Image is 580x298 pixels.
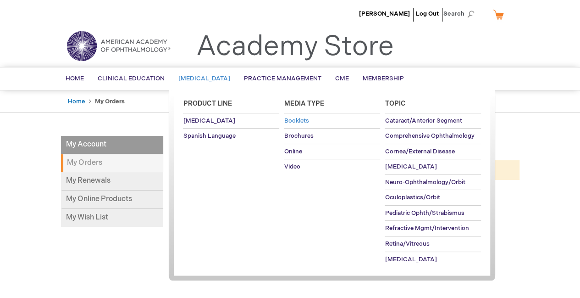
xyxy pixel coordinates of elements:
[416,10,439,17] a: Log Out
[443,5,478,23] span: Search
[359,10,410,17] a: [PERSON_NAME]
[363,75,404,82] span: Membership
[335,75,349,82] span: CME
[284,163,300,170] span: Video
[284,117,309,124] span: Booklets
[385,194,440,201] span: Oculoplastics/Orbit
[385,148,454,155] span: Cornea/External Disease
[178,75,230,82] span: [MEDICAL_DATA]
[385,100,405,107] span: Topic
[284,132,313,140] span: Brochures
[183,117,235,124] span: [MEDICAL_DATA]
[385,240,429,247] span: Retina/Vitreous
[183,100,232,107] span: Product Line
[61,191,163,209] a: My Online Products
[385,209,464,217] span: Pediatric Ophth/Strabismus
[284,148,302,155] span: Online
[68,98,85,105] a: Home
[196,30,394,63] a: Academy Store
[66,75,84,82] span: Home
[385,117,462,124] span: Cataract/Anterior Segment
[385,179,465,186] span: Neuro-Ophthalmology/Orbit
[385,132,474,140] span: Comprehensive Ophthalmology
[284,100,324,107] span: Media Type
[98,75,165,82] span: Clinical Education
[183,132,235,140] span: Spanish Language
[385,163,436,170] span: [MEDICAL_DATA]
[61,172,163,191] a: My Renewals
[61,209,163,227] a: My Wish List
[61,154,163,172] strong: My Orders
[385,225,469,232] span: Refractive Mgmt/Intervention
[95,98,125,105] strong: My Orders
[244,75,321,82] span: Practice Management
[385,256,436,263] span: [MEDICAL_DATA]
